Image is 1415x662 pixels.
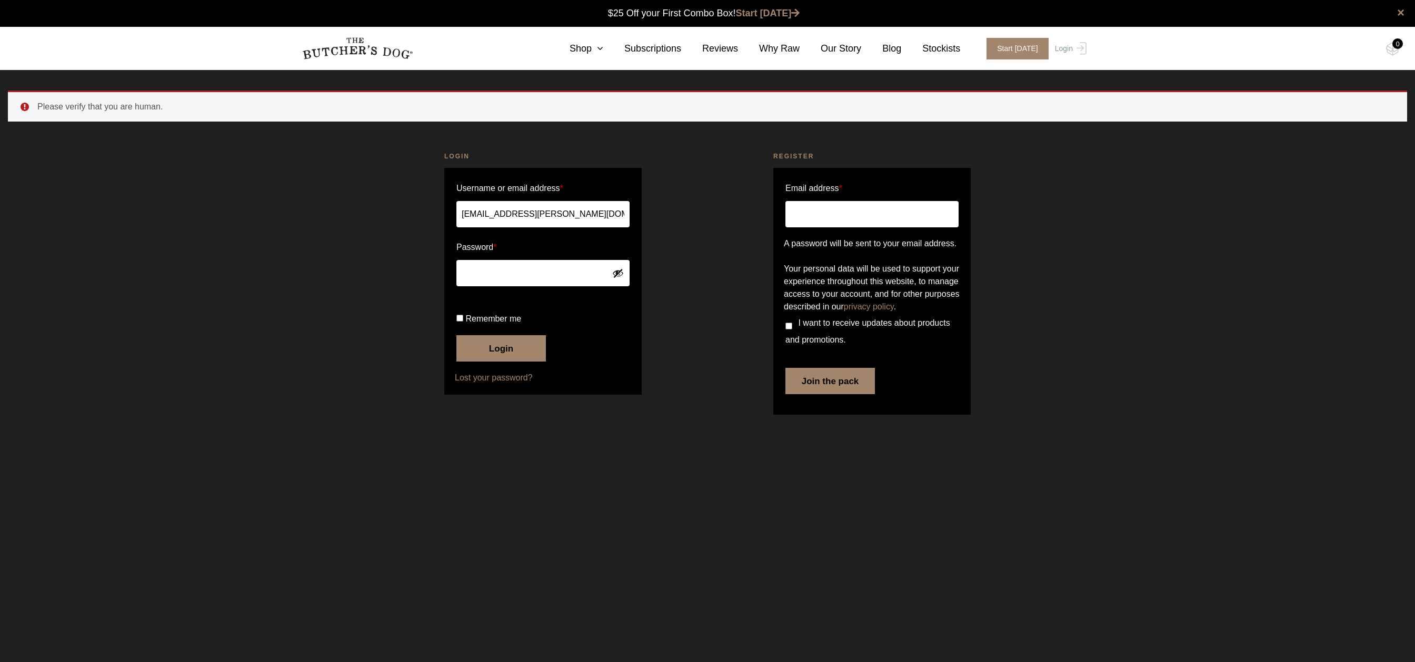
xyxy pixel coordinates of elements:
[785,180,842,197] label: Email address
[603,42,681,56] a: Subscriptions
[612,267,624,279] button: Show password
[549,42,603,56] a: Shop
[844,302,894,311] a: privacy policy
[785,323,792,329] input: I want to receive updates about products and promotions.
[800,42,861,56] a: Our Story
[784,263,960,313] p: Your personal data will be used to support your experience throughout this website, to manage acc...
[738,42,800,56] a: Why Raw
[986,38,1049,59] span: Start [DATE]
[456,180,630,197] label: Username or email address
[465,314,521,323] span: Remember me
[785,368,875,394] button: Join the pack
[456,315,463,322] input: Remember me
[444,151,642,162] h2: Login
[456,239,630,256] label: Password
[773,151,971,162] h2: Register
[1392,38,1403,49] div: 0
[784,237,960,250] p: A password will be sent to your email address.
[736,8,800,18] a: Start [DATE]
[1386,42,1399,56] img: TBD_Cart-Empty.png
[1052,38,1087,59] a: Login
[901,42,960,56] a: Stockists
[455,372,631,384] a: Lost your password?
[785,318,950,344] span: I want to receive updates about products and promotions.
[456,335,546,362] button: Login
[1397,6,1404,19] a: close
[681,42,738,56] a: Reviews
[976,38,1052,59] a: Start [DATE]
[37,101,1390,113] li: Please verify that you are human.
[861,42,901,56] a: Blog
